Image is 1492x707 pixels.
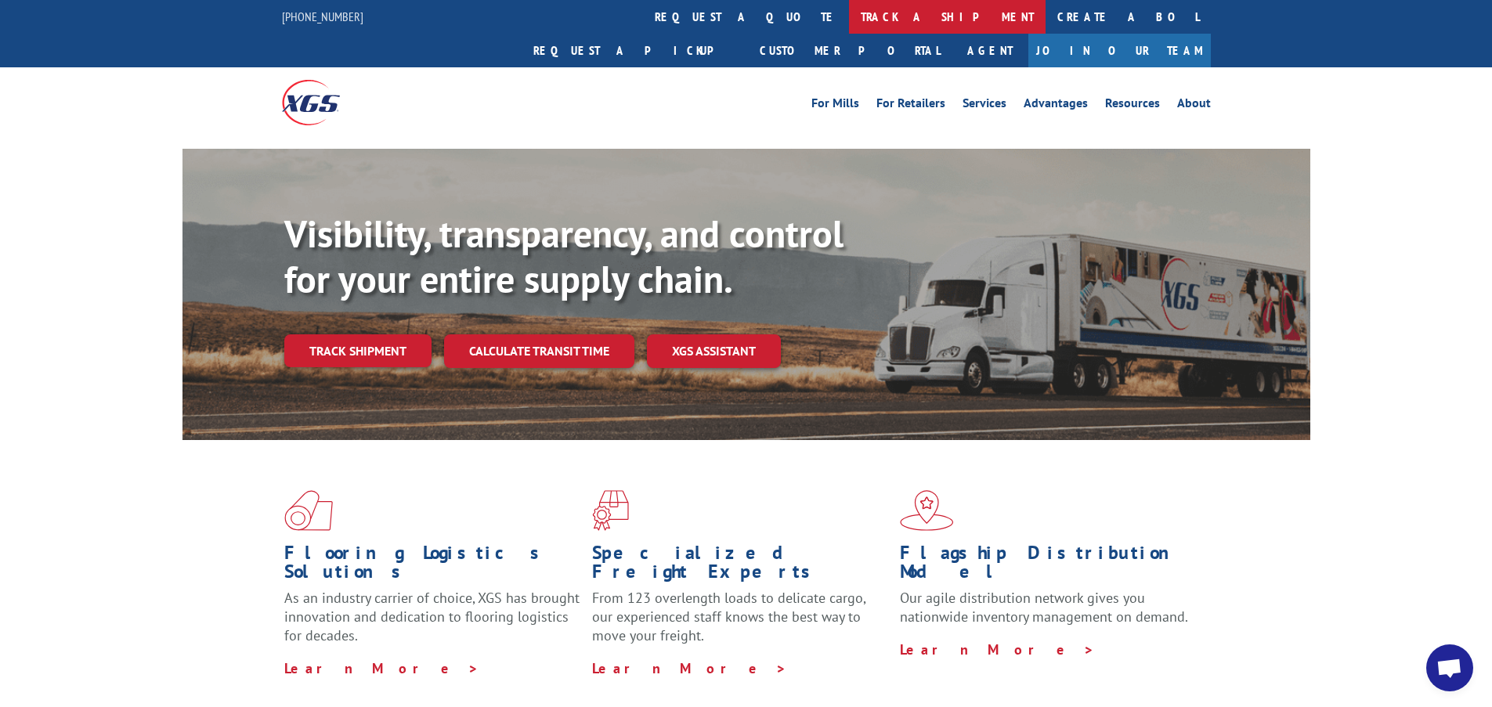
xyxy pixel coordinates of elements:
a: [PHONE_NUMBER] [282,9,363,24]
a: Track shipment [284,334,432,367]
span: As an industry carrier of choice, XGS has brought innovation and dedication to flooring logistics... [284,589,580,644]
a: Learn More > [284,659,479,677]
p: From 123 overlength loads to delicate cargo, our experienced staff knows the best way to move you... [592,589,888,658]
span: Our agile distribution network gives you nationwide inventory management on demand. [900,589,1188,626]
h1: Flagship Distribution Model [900,543,1196,589]
a: Resources [1105,97,1160,114]
a: Request a pickup [522,34,748,67]
img: xgs-icon-focused-on-flooring-red [592,490,629,531]
a: Services [963,97,1006,114]
img: xgs-icon-total-supply-chain-intelligence-red [284,490,333,531]
a: Calculate transit time [444,334,634,368]
a: For Retailers [876,97,945,114]
a: For Mills [811,97,859,114]
a: Open chat [1426,644,1473,691]
a: Learn More > [592,659,787,677]
a: Join Our Team [1028,34,1211,67]
h1: Flooring Logistics Solutions [284,543,580,589]
b: Visibility, transparency, and control for your entire supply chain. [284,209,844,303]
h1: Specialized Freight Experts [592,543,888,589]
a: Customer Portal [748,34,952,67]
a: Learn More > [900,640,1095,658]
a: Agent [952,34,1028,67]
a: About [1177,97,1211,114]
a: Advantages [1024,97,1088,114]
img: xgs-icon-flagship-distribution-model-red [900,490,954,531]
a: XGS ASSISTANT [647,334,781,368]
